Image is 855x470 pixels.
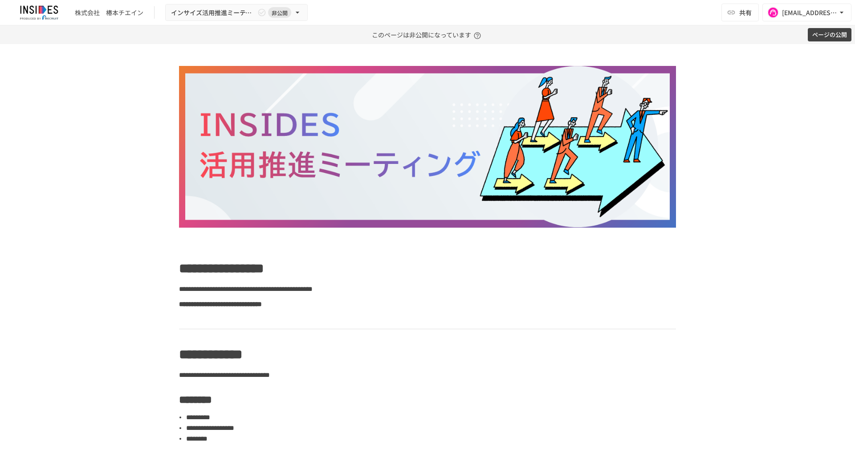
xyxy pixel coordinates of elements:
span: 共有 [739,8,752,17]
div: [EMAIL_ADDRESS][DOMAIN_NAME] [782,7,837,18]
button: 共有 [721,4,759,21]
img: JmGSPSkPjKwBq77AtHmwC7bJguQHJlCRQfAXtnx4WuV [11,5,68,20]
button: [EMAIL_ADDRESS][DOMAIN_NAME] [762,4,851,21]
span: 非公開 [268,8,291,17]
div: 株式会社 椿本チエイン [75,8,143,17]
button: ページの公開 [808,28,851,42]
img: O5DqIo9zSHPn2EzYg8ZhOL68XrMhaihYNmSUcJ1XRkK [179,66,676,228]
span: インサイズ活用推進ミーティング ～25年9月実施～ [171,7,256,18]
p: このページは非公開になっています [372,25,484,44]
button: インサイズ活用推進ミーティング ～25年9月実施～非公開 [165,4,308,21]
